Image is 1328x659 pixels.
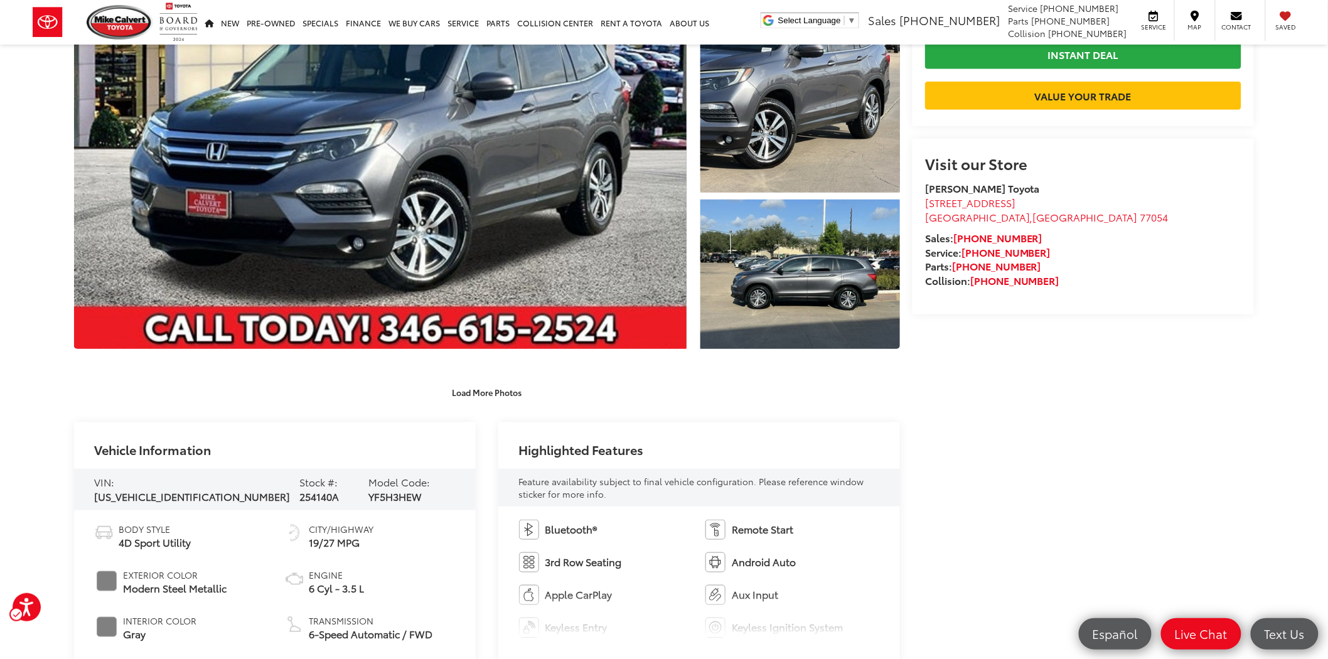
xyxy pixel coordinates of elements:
[778,16,856,25] a: Select Language​
[1032,14,1110,27] span: [PHONE_NUMBER]
[953,230,1042,245] a: [PHONE_NUMBER]
[309,614,432,627] span: Transmission
[698,41,902,194] img: 2017 Honda Pilot EX
[700,200,900,350] a: Expand Photo 3
[844,16,845,25] span: ​
[519,552,539,572] img: 3rd Row Seating
[1258,626,1311,641] span: Text Us
[925,82,1241,110] a: Value Your Trade
[899,12,1000,28] span: [PHONE_NUMBER]
[519,442,644,456] h2: Highlighted Features
[705,585,726,605] img: Aux Input
[700,43,900,193] a: Expand Photo 2
[368,489,422,503] span: YF5H3HEW
[1079,618,1152,650] a: Español
[519,585,539,605] img: Apple CarPlay
[1222,23,1251,31] span: Contact
[1161,618,1241,650] a: Live Chat
[1009,14,1029,27] span: Parts
[705,520,726,540] img: Remote Start
[1251,618,1319,650] a: Text Us
[925,273,1059,287] strong: Collision:
[925,40,1241,68] a: Instant Deal
[1086,626,1144,641] span: Español
[1033,210,1138,224] span: [GEOGRAPHIC_DATA]
[925,230,1042,245] strong: Sales:
[961,245,1051,259] a: [PHONE_NUMBER]
[519,520,539,540] img: Bluetooth®
[545,555,622,569] span: 3rd Row Seating
[925,155,1241,171] h2: Visit our Store
[1140,210,1169,224] span: 77054
[1049,27,1127,40] span: [PHONE_NUMBER]
[732,522,793,537] span: Remote Start
[925,210,1169,224] span: ,
[1169,626,1234,641] span: Live Chat
[1041,2,1119,14] span: [PHONE_NUMBER]
[925,181,1040,195] strong: [PERSON_NAME] Toyota
[1181,23,1209,31] span: Map
[309,627,432,641] span: 6-Speed Automatic / FWD
[1140,23,1168,31] span: Service
[732,555,796,569] span: Android Auto
[925,195,1015,210] span: [STREET_ADDRESS]
[368,474,430,489] span: Model Code:
[925,210,1030,224] span: [GEOGRAPHIC_DATA]
[778,16,841,25] span: Select Language
[925,195,1169,224] a: [STREET_ADDRESS] [GEOGRAPHIC_DATA],[GEOGRAPHIC_DATA] 77054
[848,16,856,25] span: ▼
[1009,27,1046,40] span: Collision
[1272,23,1300,31] span: Saved
[970,273,1059,287] a: [PHONE_NUMBER]
[952,259,1041,273] a: [PHONE_NUMBER]
[309,523,373,535] span: City/Highway
[519,475,864,500] span: Feature availability subject to final vehicle configuration. Please reference window sticker for ...
[925,259,1041,273] strong: Parts:
[87,5,153,40] img: Mike Calvert Toyota
[1009,2,1038,14] span: Service
[705,552,726,572] img: Android Auto
[545,522,597,537] span: Bluetooth®
[698,198,902,351] img: 2017 Honda Pilot EX
[925,245,1051,259] strong: Service:
[444,381,531,403] button: Load More Photos
[868,12,896,28] span: Sales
